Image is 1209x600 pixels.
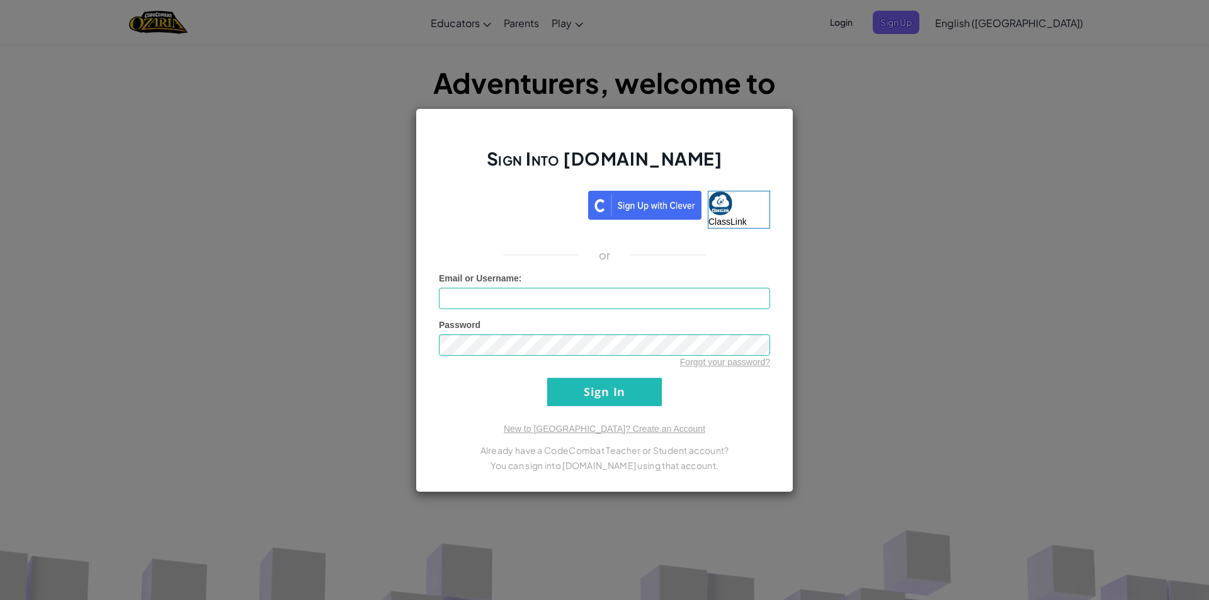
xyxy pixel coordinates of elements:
[680,357,770,367] a: Forgot your password?
[439,272,522,285] label: :
[504,424,705,434] a: New to [GEOGRAPHIC_DATA]? Create an Account
[588,191,701,220] img: clever_sso_button@2x.png
[439,147,770,183] h2: Sign Into [DOMAIN_NAME]
[439,320,480,330] span: Password
[439,443,770,458] p: Already have a CodeCombat Teacher or Student account?
[439,458,770,473] p: You can sign into [DOMAIN_NAME] using that account.
[433,190,588,217] iframe: Sign in with Google Button
[708,191,732,215] img: classlink-logo-small.png
[547,378,662,406] input: Sign In
[599,247,611,263] p: or
[708,217,747,227] span: ClassLink
[439,273,519,283] span: Email or Username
